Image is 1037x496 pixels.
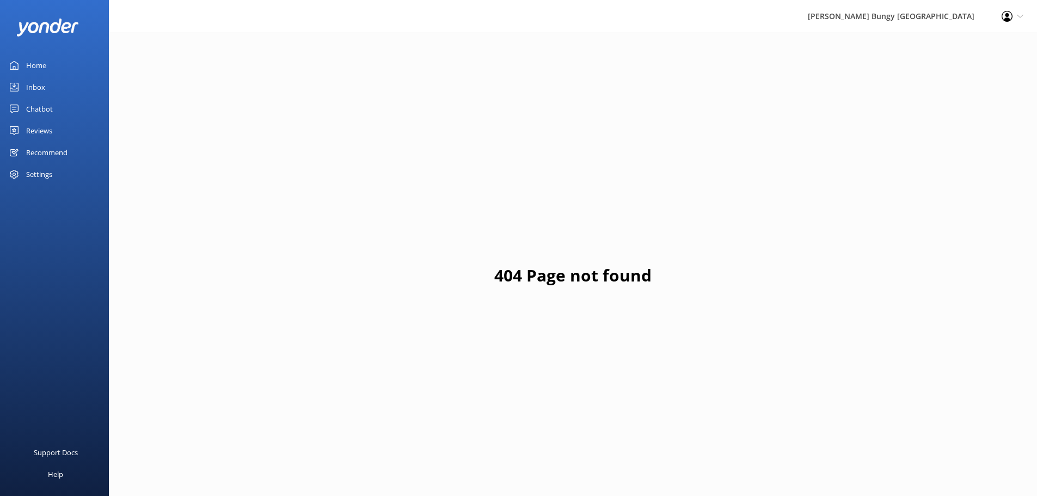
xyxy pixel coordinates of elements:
div: Help [48,463,63,485]
div: Chatbot [26,98,53,120]
div: Inbox [26,76,45,98]
div: Home [26,54,46,76]
div: Recommend [26,142,68,163]
h1: 404 Page not found [494,262,652,289]
div: Support Docs [34,442,78,463]
div: Reviews [26,120,52,142]
img: yonder-white-logo.png [16,19,79,36]
div: Settings [26,163,52,185]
